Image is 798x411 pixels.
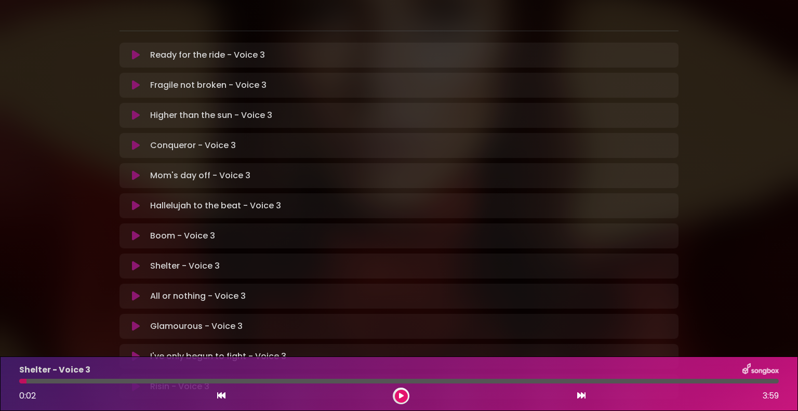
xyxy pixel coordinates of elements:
[150,350,286,363] p: I've only begun to fight - Voice 3
[150,79,267,91] p: Fragile not broken - Voice 3
[742,363,779,377] img: songbox-logo-white.png
[150,230,215,242] p: Boom - Voice 3
[150,139,236,152] p: Conqueror - Voice 3
[19,390,36,402] span: 0:02
[19,364,90,376] p: Shelter - Voice 3
[150,109,272,122] p: Higher than the sun - Voice 3
[150,169,250,182] p: Mom's day off - Voice 3
[763,390,779,402] span: 3:59
[150,290,246,302] p: All or nothing - Voice 3
[150,260,220,272] p: Shelter - Voice 3
[150,320,243,333] p: Glamourous - Voice 3
[150,200,281,212] p: Hallelujah to the beat - Voice 3
[150,49,265,61] p: Ready for the ride - Voice 3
